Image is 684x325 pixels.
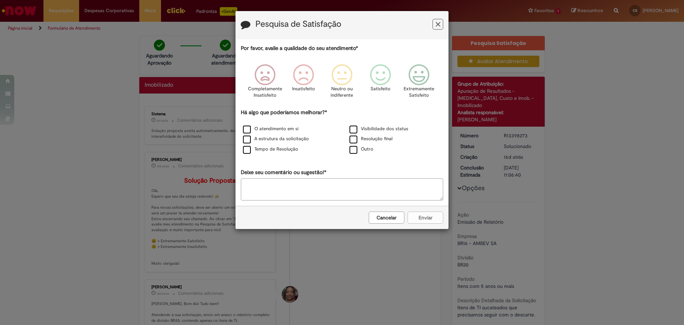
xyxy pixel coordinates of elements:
label: Visibilidade dos status [349,126,408,132]
p: Neutro ou indiferente [329,86,355,99]
label: Por favor, avalie a qualidade do seu atendimento* [241,45,358,52]
label: Outro [349,146,373,153]
label: Resolução final [349,136,393,142]
label: O atendimento em si [243,126,299,132]
button: Cancelar [369,212,404,224]
p: Completamente Insatisfeito [248,86,282,99]
div: Há algo que poderíamos melhorar?* [241,109,443,155]
p: Satisfeito [370,86,390,92]
div: Insatisfeito [285,59,322,108]
div: Extremamente Satisfeito [401,59,437,108]
p: Insatisfeito [292,86,315,92]
div: Completamente Insatisfeito [247,59,283,108]
label: Tempo de Resolução [243,146,298,153]
div: Neutro ou indiferente [324,59,360,108]
label: Pesquisa de Satisfação [255,20,341,29]
p: Extremamente Satisfeito [404,86,434,99]
label: Deixe seu comentário ou sugestão!* [241,169,326,176]
label: A estrutura da solicitação [243,136,309,142]
div: Satisfeito [362,59,399,108]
